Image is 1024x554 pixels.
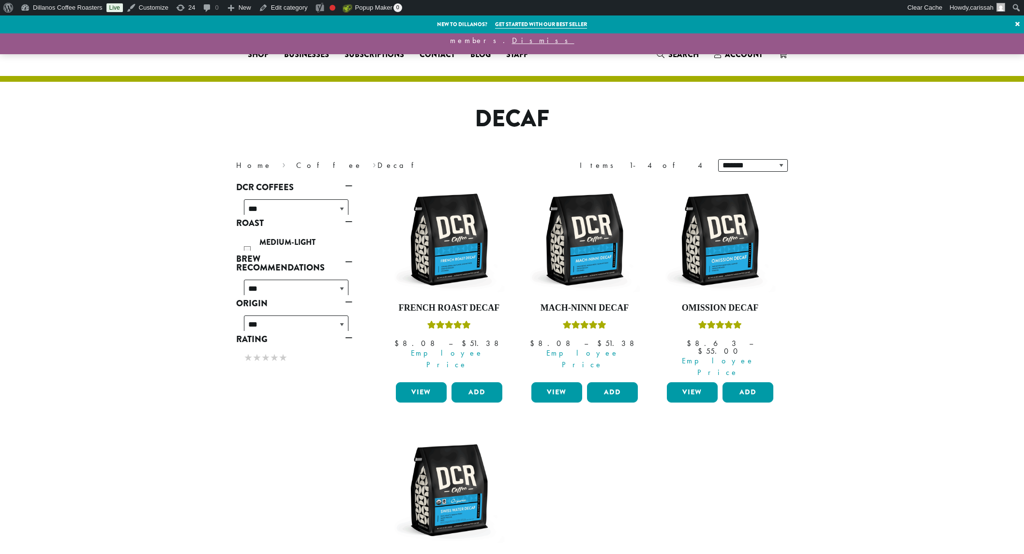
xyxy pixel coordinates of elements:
[580,160,704,171] div: Items 1-4 of 4
[236,231,352,251] div: Roast
[393,184,505,295] img: DCR-12oz-French-Roast-Decaf-Stock-scaled.png
[261,351,270,365] span: ★
[106,3,123,12] a: Live
[390,347,505,371] span: Employee Price
[393,303,505,314] h4: French Roast Decaf
[749,338,753,348] span: –
[470,49,491,61] span: Blog
[236,160,272,170] a: Home
[698,346,742,356] bdi: 55.00
[668,49,699,60] span: Search
[584,338,588,348] span: –
[587,382,638,403] button: Add
[229,105,795,133] h1: Decaf
[452,382,502,403] button: Add
[236,347,352,367] div: Rating
[530,338,538,348] span: $
[236,160,497,171] nav: Breadcrumb
[462,338,470,348] span: $
[284,49,329,61] span: Businesses
[373,156,376,171] span: ›
[687,338,695,348] span: $
[698,319,742,334] div: Rated 4.33 out of 5
[279,351,287,365] span: ★
[427,319,471,334] div: Rated 5.00 out of 5
[664,303,776,314] h4: Omission Decaf
[597,338,605,348] span: $
[396,382,447,403] a: View
[661,355,776,378] span: Employee Price
[462,338,503,348] bdi: 51.38
[270,351,279,365] span: ★
[236,195,352,215] div: DCR Coffees
[649,46,707,62] a: Search
[393,434,505,546] img: DCR-12oz-FTO-Swiss-Water-Decaf-Stock-scaled.png
[531,382,582,403] a: View
[529,303,640,314] h4: Mach-Ninni Decaf
[970,4,994,11] span: carissah
[248,49,269,61] span: Shop
[236,179,352,195] a: DCR Coffees
[529,184,640,295] img: DCR-12oz-Mach-Ninni-Decaf-Stock-scaled.png
[394,338,439,348] bdi: 8.08
[498,47,536,62] a: Staff
[236,276,352,295] div: Brew Recommendations
[667,382,718,403] a: View
[529,184,640,378] a: Mach-Ninni DecafRated 5.00 out of 5 Employee Price
[664,184,776,378] a: Omission DecafRated 4.33 out of 5 Employee Price
[698,346,706,356] span: $
[725,49,763,60] span: Account
[345,49,404,61] span: Subscriptions
[495,20,587,29] a: Get started with our best seller
[393,3,402,12] span: 0
[236,295,352,312] a: Origin
[506,49,528,61] span: Staff
[394,338,403,348] span: $
[259,237,316,262] span: Medium-Light Roast
[512,35,574,45] a: Dismiss
[1011,15,1024,33] a: ×
[244,351,253,365] span: ★
[597,338,639,348] bdi: 51.38
[449,338,452,348] span: –
[236,215,352,231] a: Roast
[236,251,352,276] a: Brew Recommendations
[330,5,335,11] div: Focus keyphrase not set
[393,184,505,378] a: French Roast DecafRated 5.00 out of 5 Employee Price
[525,347,640,371] span: Employee Price
[563,319,606,334] div: Rated 5.00 out of 5
[723,382,773,403] button: Add
[664,184,776,295] img: DCR-12oz-Omission-Decaf-scaled.png
[530,338,575,348] bdi: 8.08
[236,312,352,331] div: Origin
[687,338,740,348] bdi: 8.63
[282,156,286,171] span: ›
[240,47,276,62] a: Shop
[296,160,362,170] a: Coffee
[420,49,455,61] span: Contact
[236,331,352,347] a: Rating
[253,351,261,365] span: ★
